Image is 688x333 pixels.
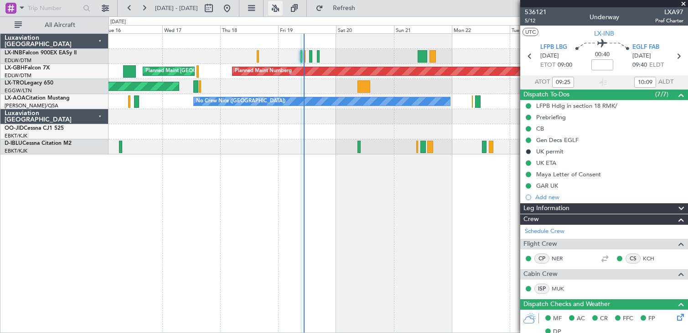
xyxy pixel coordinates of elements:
span: Crew [523,214,539,225]
span: ATOT [535,78,550,87]
span: Pref Charter [655,17,683,25]
div: Thu 18 [220,25,278,33]
span: [DATE] [632,52,651,61]
div: Gen Decs EGLF [536,136,579,144]
span: Dispatch Checks and Weather [523,299,610,310]
a: Schedule Crew [525,227,564,236]
span: 536121 [525,7,547,17]
span: 09:40 [632,61,647,70]
div: UK ETA [536,159,556,167]
button: Refresh [311,1,366,16]
a: KCH [643,254,663,263]
span: FFC [623,314,633,323]
span: LX-INB [5,50,22,56]
a: MUK [552,285,572,293]
span: OO-JID [5,126,24,131]
a: EDLW/DTM [5,72,31,79]
span: Cabin Crew [523,269,558,280]
a: EBKT/KJK [5,132,27,139]
span: LXA97 [655,7,683,17]
div: LFPB Hdlg in section 18 RMK/ [536,102,617,110]
button: All Aircraft [10,18,99,32]
span: LFPB LBG [540,43,567,52]
span: Dispatch To-Dos [523,90,569,100]
div: Maya Letter of Consent [536,170,601,178]
a: NER [552,254,572,263]
div: CB [536,125,544,132]
span: LX-INB [594,29,614,38]
a: LX-GBHFalcon 7X [5,65,50,71]
span: 5/12 [525,17,547,25]
div: Add new [535,193,683,201]
input: Trip Number [28,1,80,15]
a: D-IBLUCessna Citation M2 [5,141,72,146]
a: LX-INBFalcon 900EX EASy II [5,50,77,56]
a: EBKT/KJK [5,148,27,154]
span: AC [577,314,585,323]
a: EDLW/DTM [5,57,31,64]
span: MF [553,314,562,323]
div: GAR UK [536,182,558,190]
div: Sun 21 [394,25,452,33]
div: CS [626,254,641,264]
div: [DATE] [110,18,126,26]
div: Planned Maint [GEOGRAPHIC_DATA] ([GEOGRAPHIC_DATA]) [145,64,289,78]
div: Sat 20 [336,25,394,33]
span: LX-TRO [5,80,24,86]
span: ALDT [658,78,673,87]
input: --:-- [552,77,574,88]
span: ETOT [540,61,555,70]
span: (7/7) [655,90,668,99]
span: All Aircraft [24,22,96,28]
span: LX-AOA [5,95,26,101]
div: CP [534,254,549,264]
a: OO-JIDCessna CJ1 525 [5,126,64,131]
div: No Crew Nice ([GEOGRAPHIC_DATA]) [196,95,285,108]
button: UTC [522,28,538,36]
a: [PERSON_NAME]/QSA [5,102,58,109]
span: 00:40 [595,50,610,59]
div: Prebriefing [536,113,566,121]
span: CR [600,314,608,323]
div: Wed 17 [162,25,220,33]
span: D-IBLU [5,141,22,146]
a: LX-TROLegacy 650 [5,80,53,86]
span: LX-GBH [5,65,25,71]
a: EGGW/LTN [5,87,32,94]
div: UK permit [536,148,564,155]
div: ISP [534,284,549,294]
span: Leg Information [523,203,569,214]
span: EGLF FAB [632,43,659,52]
span: Flight Crew [523,239,557,249]
span: ELDT [649,61,664,70]
span: [DATE] - [DATE] [155,4,198,12]
div: Mon 22 [452,25,510,33]
div: Tue 23 [510,25,568,33]
div: Planned Maint Nurnberg [235,64,292,78]
span: 09:00 [558,61,572,70]
span: [DATE] [540,52,559,61]
span: FP [648,314,655,323]
div: Tue 16 [104,25,162,33]
a: LX-AOACitation Mustang [5,95,70,101]
span: Refresh [325,5,363,11]
input: --:-- [634,77,656,88]
div: Underway [590,12,619,22]
div: Fri 19 [278,25,336,33]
